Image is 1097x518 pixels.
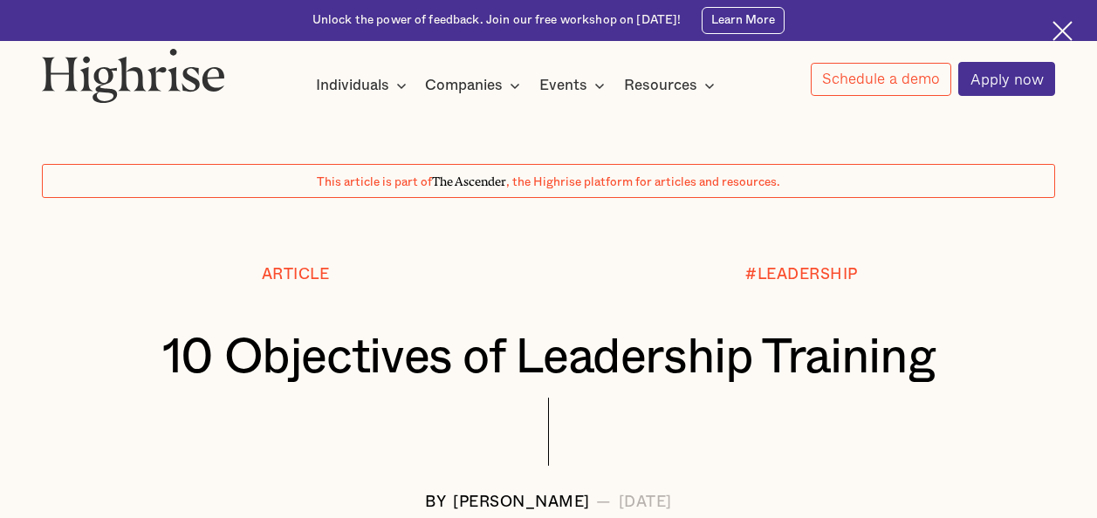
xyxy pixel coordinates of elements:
[506,176,780,188] span: , the Highrise platform for articles and resources.
[42,48,225,103] img: Highrise logo
[539,75,587,96] div: Events
[745,266,858,283] div: #LEADERSHIP
[425,494,446,510] div: BY
[432,172,506,186] span: The Ascender
[317,176,432,188] span: This article is part of
[425,75,525,96] div: Companies
[262,266,330,283] div: Article
[85,331,1013,385] h1: 10 Objectives of Leadership Training
[624,75,720,96] div: Resources
[312,12,682,29] div: Unlock the power of feedback. Join our free workshop on [DATE]!
[425,75,503,96] div: Companies
[539,75,610,96] div: Events
[811,63,952,96] a: Schedule a demo
[1052,21,1073,41] img: Cross icon
[316,75,389,96] div: Individuals
[624,75,697,96] div: Resources
[702,7,785,33] a: Learn More
[453,494,590,510] div: [PERSON_NAME]
[958,62,1055,96] a: Apply now
[619,494,672,510] div: [DATE]
[316,75,412,96] div: Individuals
[596,494,612,510] div: —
